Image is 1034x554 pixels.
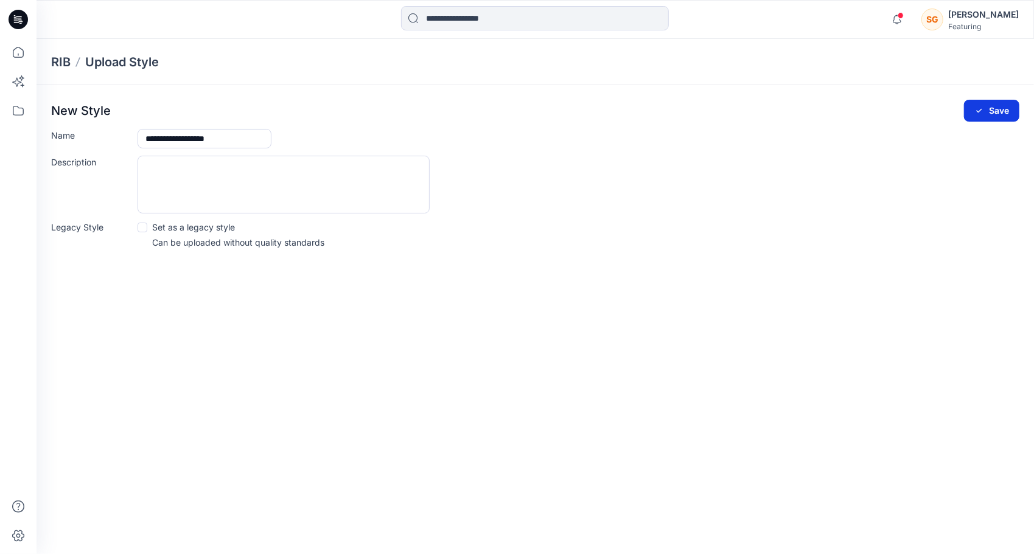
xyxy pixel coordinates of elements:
[921,9,943,30] div: SG
[51,156,130,168] label: Description
[152,236,324,249] p: Can be uploaded without quality standards
[51,129,130,142] label: Name
[152,221,235,234] p: Set as a legacy style
[964,100,1019,122] button: Save
[85,54,159,71] p: Upload Style
[948,7,1019,22] div: [PERSON_NAME]
[51,54,71,71] a: RIB
[51,103,111,118] p: New Style
[51,221,130,234] label: Legacy Style
[948,22,1019,31] div: Featuring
